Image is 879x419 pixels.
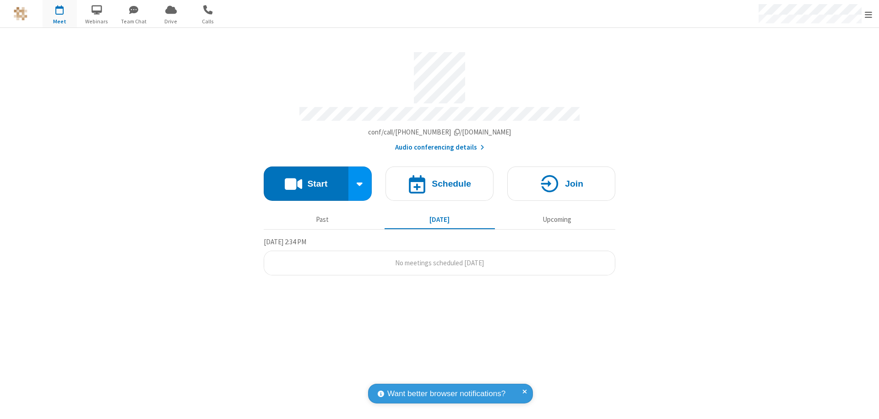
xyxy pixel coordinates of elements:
[43,17,77,26] span: Meet
[368,128,511,136] span: Copy my meeting room link
[856,395,872,413] iframe: Chat
[368,127,511,138] button: Copy my meeting room linkCopy my meeting room link
[502,211,612,228] button: Upcoming
[395,258,484,267] span: No meetings scheduled [DATE]
[117,17,151,26] span: Team Chat
[507,167,615,201] button: Join
[432,179,471,188] h4: Schedule
[267,211,378,228] button: Past
[395,142,484,153] button: Audio conferencing details
[264,167,348,201] button: Start
[385,211,495,228] button: [DATE]
[565,179,583,188] h4: Join
[154,17,188,26] span: Drive
[385,167,494,201] button: Schedule
[80,17,114,26] span: Webinars
[264,45,615,153] section: Account details
[387,388,505,400] span: Want better browser notifications?
[191,17,225,26] span: Calls
[264,236,615,276] section: Today's Meetings
[14,7,27,21] img: QA Selenium DO NOT DELETE OR CHANGE
[264,237,306,246] span: [DATE] 2:34 PM
[348,167,372,201] div: Start conference options
[307,179,327,188] h4: Start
